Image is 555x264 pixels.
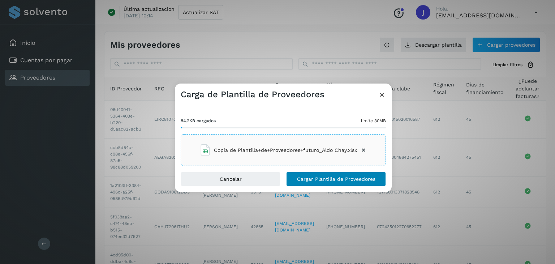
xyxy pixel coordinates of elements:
button: Cargar Plantilla de Proveedores [286,172,386,186]
span: Cargar Plantilla de Proveedores [297,176,375,182]
span: Copia de Plantilla+de+Proveedores+futuro_Aldo Chay.xlsx [214,146,357,154]
h3: Carga de Plantilla de Proveedores [181,89,324,100]
span: límite 30MB [361,118,386,124]
span: 84.2KB cargados [181,118,216,124]
span: Cancelar [220,176,242,182]
button: Cancelar [181,172,280,186]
